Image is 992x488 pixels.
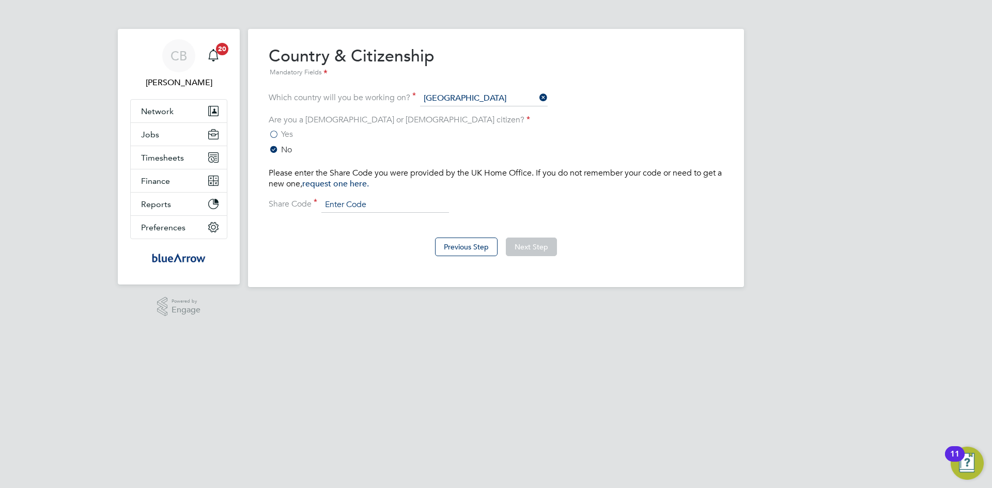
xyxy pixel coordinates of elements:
span: Reports [141,199,171,209]
span: Finance [141,176,170,186]
span: Yes [281,129,293,139]
a: CB[PERSON_NAME] [130,39,227,89]
label: Which country will you be working on? [269,92,416,103]
a: 20 [203,39,224,72]
button: Timesheets [131,146,227,169]
button: Next Step [506,238,557,256]
button: Open Resource Center, 11 new notifications [951,447,984,480]
span: Jobs [141,130,159,139]
img: bluearrow-logo-retina.png [152,249,206,266]
button: Network [131,100,227,122]
span: Network [141,106,174,116]
label: Are you a [DEMOGRAPHIC_DATA] or [DEMOGRAPHIC_DATA] citizen? [269,115,530,125]
span: Preferences [141,223,185,232]
span: Timesheets [141,153,184,163]
a: request one here. [302,179,369,189]
input: Search for... [420,91,548,106]
p: Please enter the Share Code you were provided by the UK Home Office. If you do not remember your ... [269,168,723,190]
div: Mandatory Fields [269,67,435,78]
span: Cosmin Balan [130,76,227,89]
span: Powered by [172,297,200,306]
span: No [281,145,292,155]
a: Powered byEngage [157,297,201,317]
label: Share Code [269,199,317,209]
span: 20 [216,43,228,55]
button: Reports [131,193,227,215]
button: Previous Step [435,238,498,256]
div: 11 [950,454,959,467]
h2: Country & Citizenship [269,45,435,78]
span: Engage [172,306,200,314]
span: CB [171,49,187,62]
a: Go to home page [130,249,227,266]
input: Enter Code [321,197,449,213]
button: Jobs [131,123,227,146]
button: Finance [131,169,227,192]
nav: Main navigation [118,29,240,285]
button: Preferences [131,216,227,239]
